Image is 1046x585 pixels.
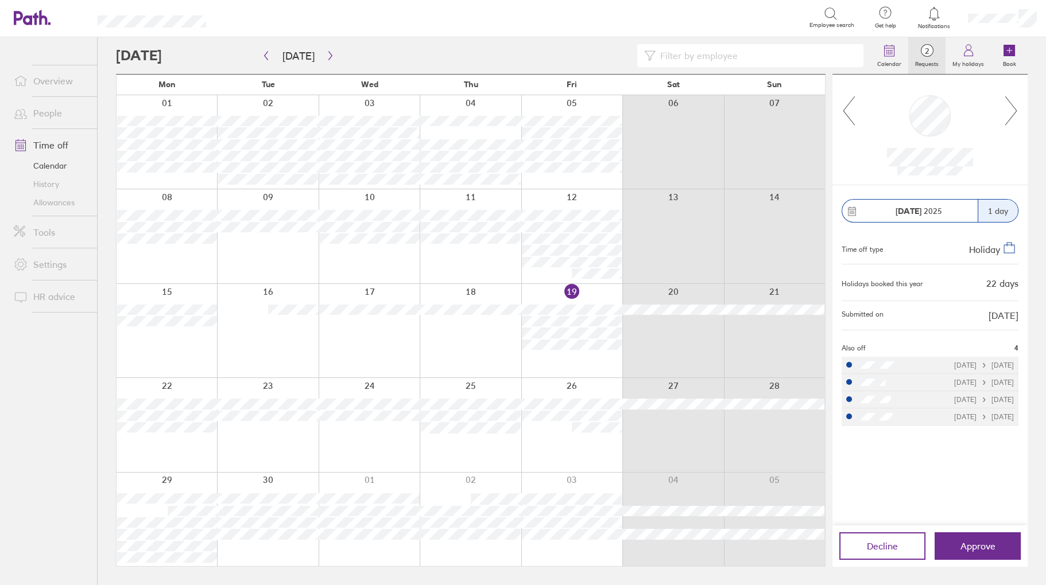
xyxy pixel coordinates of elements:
[978,200,1018,222] div: 1 day
[870,37,908,74] a: Calendar
[5,253,97,276] a: Settings
[463,80,478,89] span: Thu
[5,157,97,175] a: Calendar
[989,310,1018,321] span: [DATE]
[935,532,1021,560] button: Approve
[867,541,898,551] span: Decline
[5,285,97,308] a: HR advice
[954,413,1014,421] div: [DATE] [DATE]
[5,221,97,244] a: Tools
[969,244,1000,255] span: Holiday
[986,278,1018,288] div: 22 days
[5,102,97,124] a: People
[908,57,946,68] label: Requests
[842,280,923,288] div: Holidays booked this year
[5,193,97,212] a: Allowances
[960,541,995,551] span: Approve
[5,69,97,92] a: Overview
[656,45,857,67] input: Filter by employee
[996,57,1023,68] label: Book
[842,310,884,321] span: Submitted on
[839,532,925,560] button: Decline
[842,241,883,255] div: Time off type
[916,23,953,30] span: Notifications
[767,80,782,89] span: Sun
[991,37,1028,74] a: Book
[867,22,904,29] span: Get help
[273,46,324,65] button: [DATE]
[946,57,991,68] label: My holidays
[5,134,97,157] a: Time off
[954,361,1014,369] div: [DATE] [DATE]
[842,344,866,352] span: Also off
[809,22,854,29] span: Employee search
[262,80,275,89] span: Tue
[896,206,921,216] strong: [DATE]
[1014,344,1018,352] span: 4
[896,206,942,216] span: 2025
[954,396,1014,404] div: [DATE] [DATE]
[5,175,97,193] a: History
[908,46,946,56] span: 2
[667,80,680,89] span: Sat
[237,12,266,22] div: Search
[908,37,946,74] a: 2Requests
[870,57,908,68] label: Calendar
[361,80,378,89] span: Wed
[158,80,176,89] span: Mon
[946,37,991,74] a: My holidays
[916,6,953,30] a: Notifications
[567,80,577,89] span: Fri
[954,379,1014,387] div: [DATE] [DATE]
